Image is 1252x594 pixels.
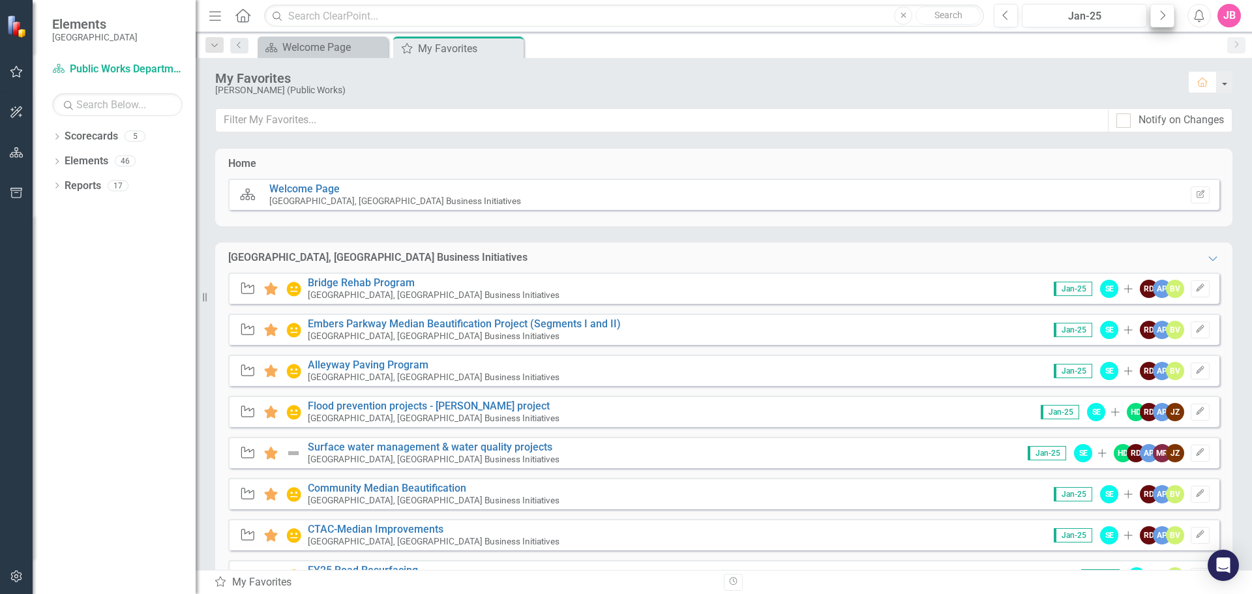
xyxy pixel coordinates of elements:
[308,400,550,412] a: Flood prevention projects - [PERSON_NAME] project
[1153,362,1171,380] div: AP
[52,62,183,77] a: Public Works Department
[308,454,559,464] small: [GEOGRAPHIC_DATA], [GEOGRAPHIC_DATA] Business Initiatives
[934,10,962,20] span: Search
[308,331,559,341] small: [GEOGRAPHIC_DATA], [GEOGRAPHIC_DATA] Business Initiatives
[1100,485,1118,503] div: SE
[1140,362,1158,380] div: RD
[1140,321,1158,339] div: RD
[282,39,385,55] div: Welcome Page
[1153,280,1171,298] div: AP
[264,5,984,27] input: Search ClearPoint...
[1100,526,1118,544] div: SE
[1074,444,1092,462] div: SE
[286,281,301,297] img: In Progress
[308,413,559,423] small: [GEOGRAPHIC_DATA], [GEOGRAPHIC_DATA] Business Initiatives
[286,404,301,420] img: In Progress
[1140,444,1158,462] div: AP
[1153,321,1171,339] div: AP
[1127,403,1145,421] div: HD
[1054,323,1092,337] span: Jan-25
[1191,186,1210,203] button: Set Home Page
[269,196,521,206] small: [GEOGRAPHIC_DATA], [GEOGRAPHIC_DATA] Business Initiatives
[1100,280,1118,298] div: SE
[1127,567,1146,586] div: SE
[1041,405,1079,419] span: Jan-25
[1087,403,1105,421] div: SE
[308,318,621,330] a: Embers Parkway Median Beautification Project (Segments I and II)
[1140,526,1158,544] div: RD
[1166,280,1184,298] div: BV
[308,359,428,371] a: Alleyway Paving Program
[1166,362,1184,380] div: BV
[1054,282,1092,296] span: Jan-25
[286,445,301,461] img: Not Defined
[1217,4,1241,27] button: JB
[308,495,559,505] small: [GEOGRAPHIC_DATA], [GEOGRAPHIC_DATA] Business Initiatives
[1166,321,1184,339] div: BV
[1166,444,1184,462] div: JZ
[1081,569,1120,584] span: Jan-25
[286,527,301,543] img: In Progress
[308,523,443,535] a: CTAC-Median Improvements
[418,40,520,57] div: My Favorites
[1166,403,1184,421] div: JZ
[108,180,128,191] div: 17
[1054,528,1092,542] span: Jan-25
[1028,446,1066,460] span: Jan-25
[286,569,301,584] img: In Progress
[1166,485,1184,503] div: BV
[215,71,1175,85] div: My Favorites
[1054,364,1092,378] span: Jan-25
[1208,550,1239,581] div: Open Intercom Messenger
[228,156,256,171] div: Home
[52,32,138,42] small: [GEOGRAPHIC_DATA]
[1127,444,1145,462] div: RD
[269,183,340,195] a: Welcome Page
[7,15,29,38] img: ClearPoint Strategy
[1153,526,1171,544] div: AP
[916,7,981,25] button: Search
[308,482,466,494] a: Community Median Beautification
[215,85,1175,95] div: [PERSON_NAME] (Public Works)
[1153,444,1171,462] div: MR
[125,131,145,142] div: 5
[1139,113,1224,128] div: Notify on Changes
[65,129,118,144] a: Scorecards
[308,441,552,453] a: Surface water management & water quality projects
[1022,4,1147,27] button: Jan-25
[1140,280,1158,298] div: RD
[308,276,415,289] a: Bridge Rehab Program
[228,250,528,265] div: [GEOGRAPHIC_DATA], [GEOGRAPHIC_DATA] Business Initiatives
[1140,485,1158,503] div: RD
[65,154,108,169] a: Elements
[1026,8,1142,24] div: Jan-25
[52,16,138,32] span: Elements
[1166,567,1184,586] div: BV
[286,486,301,502] img: In Progress
[308,536,559,546] small: [GEOGRAPHIC_DATA], [GEOGRAPHIC_DATA] Business Initiatives
[1100,362,1118,380] div: SE
[286,322,301,338] img: In Progress
[308,372,559,382] small: [GEOGRAPHIC_DATA], [GEOGRAPHIC_DATA] Business Initiatives
[1114,444,1132,462] div: HD
[1100,321,1118,339] div: SE
[286,363,301,379] img: In Progress
[1153,485,1171,503] div: AP
[65,179,101,194] a: Reports
[115,156,136,167] div: 46
[1054,487,1092,501] span: Jan-25
[308,290,559,300] small: [GEOGRAPHIC_DATA], [GEOGRAPHIC_DATA] Business Initiatives
[1166,526,1184,544] div: BV
[215,108,1109,132] input: Filter My Favorites...
[52,93,183,116] input: Search Below...
[261,39,385,55] a: Welcome Page
[1153,403,1171,421] div: AP
[214,575,714,590] div: My Favorites
[1140,403,1158,421] div: RD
